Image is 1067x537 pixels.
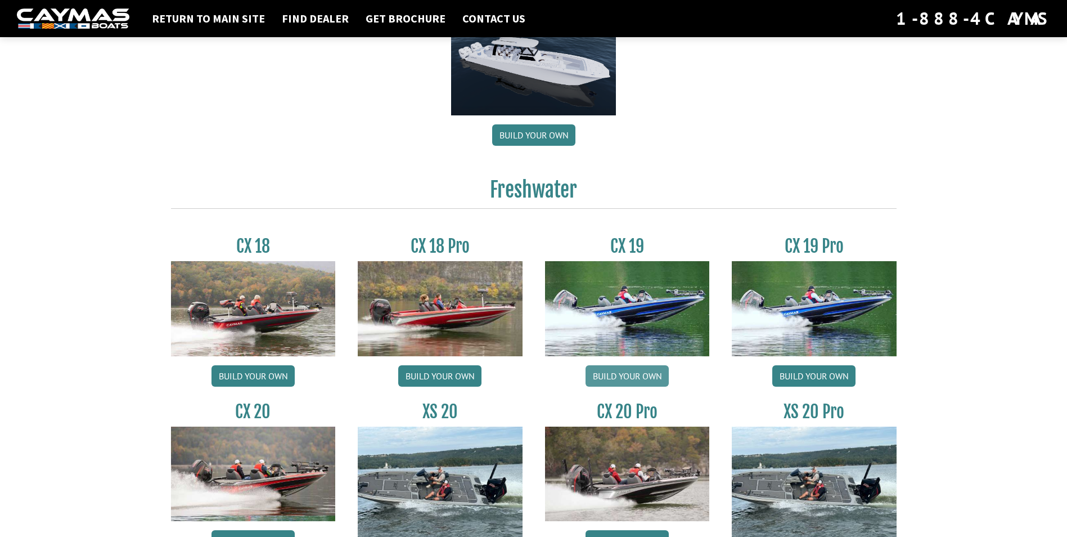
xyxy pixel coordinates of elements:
[358,236,523,257] h3: CX 18 Pro
[545,236,710,257] h3: CX 19
[457,11,531,26] a: Contact Us
[398,365,481,387] a: Build your own
[276,11,354,26] a: Find Dealer
[358,401,523,422] h3: XS 20
[146,11,271,26] a: Return to main site
[451,16,616,116] img: 44ct_background.png
[492,124,575,146] a: Build your own
[171,427,336,521] img: CX-20_thumbnail.jpg
[896,6,1050,31] div: 1-888-4CAYMAS
[360,11,451,26] a: Get Brochure
[17,8,129,29] img: white-logo-c9c8dbefe5ff5ceceb0f0178aa75bf4bb51f6bca0971e226c86eb53dfe498488.png
[732,236,897,257] h3: CX 19 Pro
[358,261,523,356] img: CX-18SS_thumbnail.jpg
[545,427,710,521] img: CX-20Pro_thumbnail.jpg
[732,401,897,422] h3: XS 20 Pro
[211,365,295,387] a: Build your own
[545,261,710,356] img: CX19_thumbnail.jpg
[171,236,336,257] h3: CX 18
[171,261,336,356] img: CX-18S_thumbnail.jpg
[171,401,336,422] h3: CX 20
[586,365,669,387] a: Build your own
[545,401,710,422] h3: CX 20 Pro
[772,365,856,387] a: Build your own
[171,177,897,209] h2: Freshwater
[732,261,897,356] img: CX19_thumbnail.jpg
